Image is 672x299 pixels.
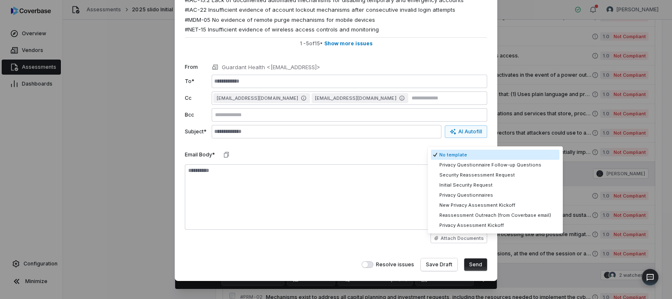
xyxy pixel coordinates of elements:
[439,172,515,178] span: Security Reassessment Request
[439,162,541,168] span: Privacy Questionnaire Follow-up Questions
[439,182,493,188] span: Initial Security Request
[439,212,551,218] span: Reassessment Outreach (from Coverbase email)
[439,152,467,158] span: No template
[439,222,504,229] span: Privacy Assessment Kickoff
[439,202,515,208] span: New Privacy Assessment Kickoff
[439,192,493,198] span: Privacy Questionnaires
